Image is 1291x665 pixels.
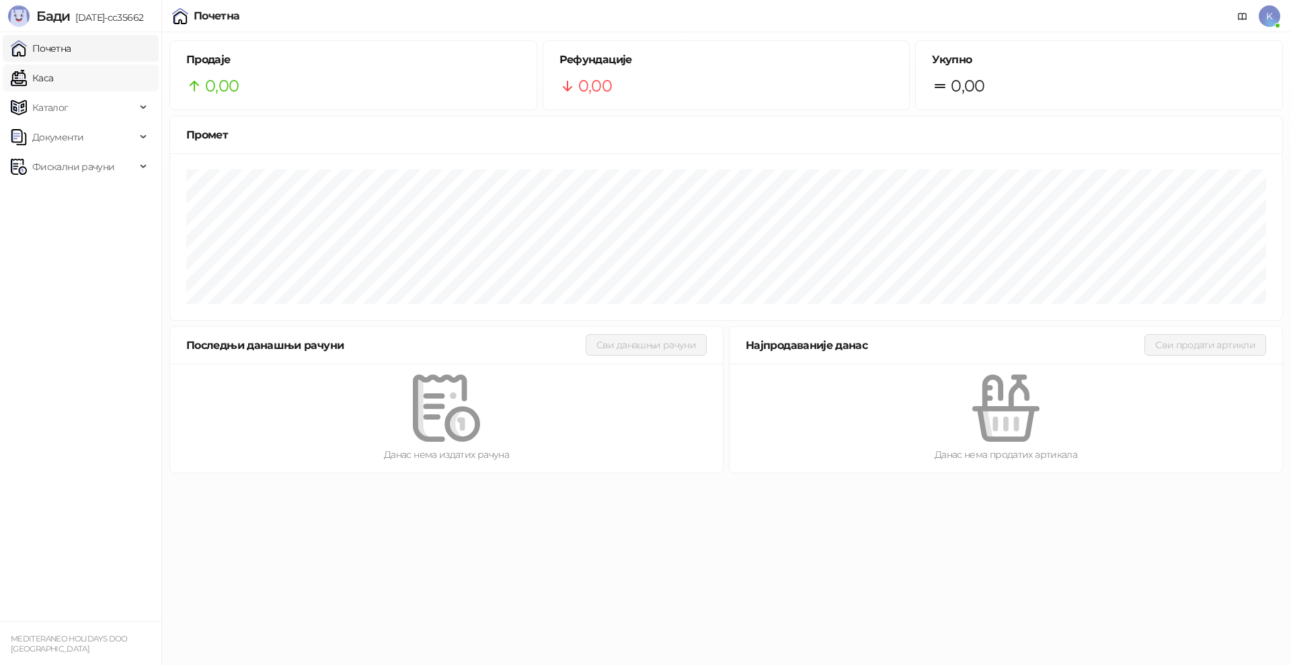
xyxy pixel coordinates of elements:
span: Каталог [32,94,69,121]
div: Промет [186,126,1266,143]
h5: Укупно [932,52,1266,68]
h5: Продаје [186,52,520,68]
img: Logo [8,5,30,27]
span: 0,00 [951,73,984,99]
div: Данас нема продатих артикала [751,447,1261,462]
div: Почетна [194,11,240,22]
span: Бади [36,8,70,24]
span: Документи [32,124,83,151]
a: Каса [11,65,53,91]
span: 0,00 [205,73,239,99]
small: MEDITERANEO HOLIDAYS DOO [GEOGRAPHIC_DATA] [11,634,128,654]
div: Данас нема издатих рачуна [192,447,701,462]
a: Документација [1232,5,1253,27]
div: Најпродаваније данас [746,337,1144,354]
button: Сви продати артикли [1144,334,1266,356]
span: Фискални рачуни [32,153,114,180]
div: Последњи данашњи рачуни [186,337,586,354]
span: K [1259,5,1280,27]
span: 0,00 [578,73,612,99]
a: Почетна [11,35,71,62]
button: Сви данашњи рачуни [586,334,707,356]
h5: Рефундације [559,52,894,68]
span: [DATE]-cc35662 [70,11,143,24]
